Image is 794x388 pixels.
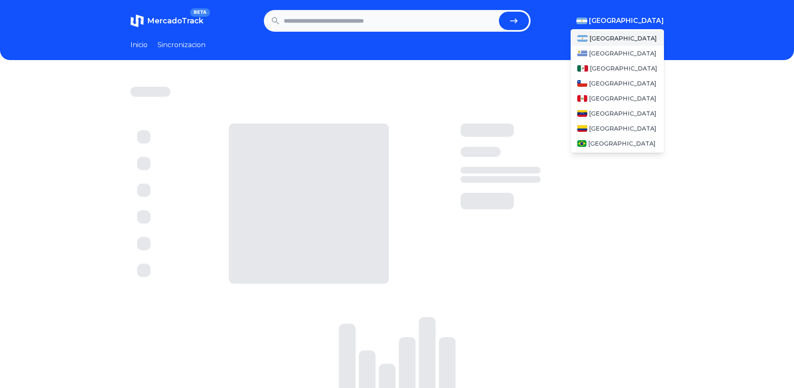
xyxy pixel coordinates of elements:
a: Venezuela[GEOGRAPHIC_DATA] [571,106,664,121]
span: [GEOGRAPHIC_DATA] [589,79,656,88]
img: Argentina [577,35,588,42]
span: [GEOGRAPHIC_DATA] [589,94,656,103]
span: [GEOGRAPHIC_DATA] [589,109,656,118]
a: Sincronizacion [158,40,205,50]
img: Argentina [576,18,587,24]
a: Chile[GEOGRAPHIC_DATA] [571,76,664,91]
img: Brasil [577,140,587,147]
a: Mexico[GEOGRAPHIC_DATA] [571,61,664,76]
a: Uruguay[GEOGRAPHIC_DATA] [571,46,664,61]
a: Inicio [130,40,148,50]
span: [GEOGRAPHIC_DATA] [588,139,656,148]
span: [GEOGRAPHIC_DATA] [589,34,657,43]
img: Chile [577,80,587,87]
a: MercadoTrackBETA [130,14,203,28]
span: MercadoTrack [147,16,203,25]
span: [GEOGRAPHIC_DATA] [589,124,656,133]
img: Peru [577,95,587,102]
img: Uruguay [577,50,587,57]
button: [GEOGRAPHIC_DATA] [576,16,664,26]
img: Mexico [577,65,588,72]
img: Colombia [577,125,587,132]
span: [GEOGRAPHIC_DATA] [590,64,657,73]
a: Peru[GEOGRAPHIC_DATA] [571,91,664,106]
a: Colombia[GEOGRAPHIC_DATA] [571,121,664,136]
a: Brasil[GEOGRAPHIC_DATA] [571,136,664,151]
img: Venezuela [577,110,587,117]
a: Argentina[GEOGRAPHIC_DATA] [571,31,664,46]
span: BETA [190,8,210,17]
span: [GEOGRAPHIC_DATA] [589,16,664,26]
img: MercadoTrack [130,14,144,28]
span: [GEOGRAPHIC_DATA] [589,49,656,58]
